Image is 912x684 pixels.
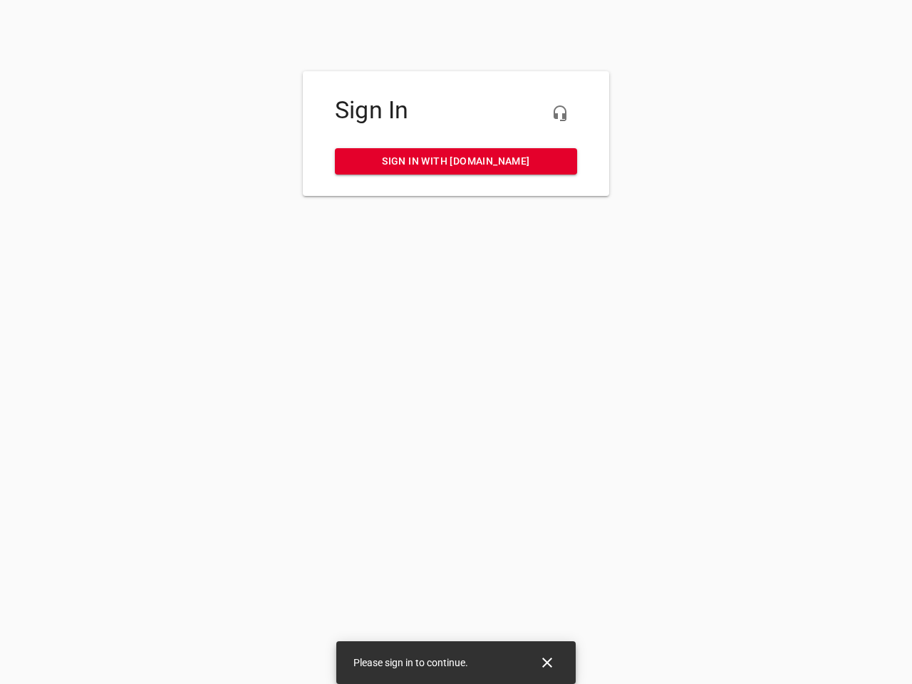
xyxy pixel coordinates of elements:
[335,148,577,175] a: Sign in with [DOMAIN_NAME]
[346,152,566,170] span: Sign in with [DOMAIN_NAME]
[335,96,577,125] h4: Sign In
[530,646,564,680] button: Close
[353,657,468,668] span: Please sign in to continue.
[543,96,577,130] button: Live Chat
